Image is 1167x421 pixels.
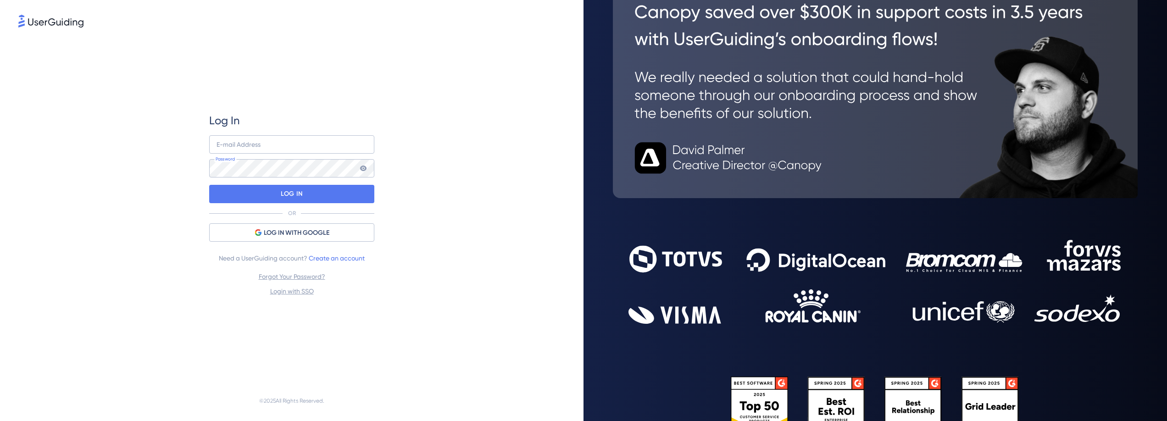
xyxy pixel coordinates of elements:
a: Create an account [309,255,365,262]
img: 8faab4ba6bc7696a72372aa768b0286c.svg [18,15,83,28]
a: Login with SSO [270,288,314,295]
span: © 2025 All Rights Reserved. [259,395,324,406]
span: Log In [209,113,240,128]
span: LOG IN WITH GOOGLE [264,227,329,238]
img: 9302ce2ac39453076f5bc0f2f2ca889b.svg [628,240,1122,324]
p: OR [288,210,296,217]
p: LOG IN [281,187,302,201]
span: Need a UserGuiding account? [219,253,365,264]
a: Forgot Your Password? [259,273,325,280]
input: example@company.com [209,135,374,154]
